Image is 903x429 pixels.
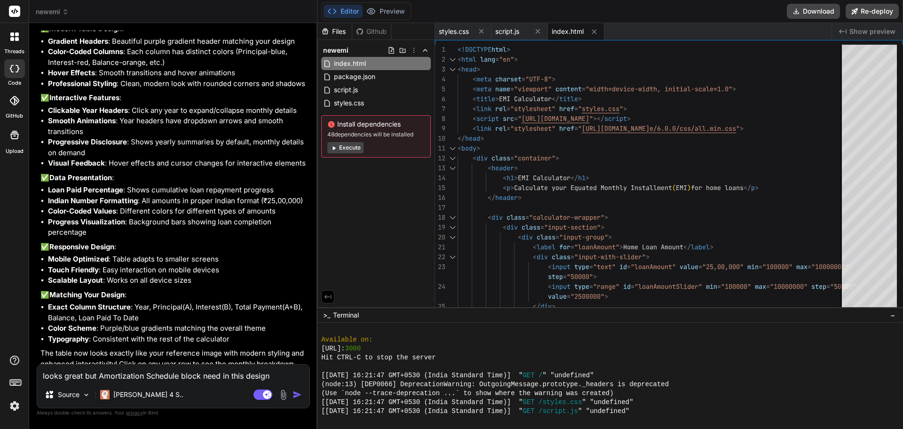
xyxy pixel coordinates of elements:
span: " [619,104,623,113]
span: > [623,104,627,113]
span: " [736,124,740,133]
div: 12 [435,153,445,163]
span: "loanAmount" [574,243,619,251]
div: Click to collapse the range. [446,64,459,74]
span: < [488,213,491,222]
span: < [503,183,507,192]
span: link [476,124,491,133]
span: = [570,243,574,251]
span: header [491,164,514,172]
span: type [574,262,589,271]
span: GET [523,371,534,380]
span: > [604,213,608,222]
span: EMI Calculator [499,95,552,103]
strong: Smooth Animations [48,116,116,125]
span: index.html [333,58,367,69]
span: Show preview [849,27,895,36]
span: = [766,282,770,291]
span: > [755,183,759,192]
span: input [552,262,570,271]
span: Terminal [333,310,359,320]
div: 15 [435,183,445,193]
span: " [578,104,582,113]
div: 13 [435,163,445,173]
span: Install dependencies [327,119,425,129]
span: < [458,55,461,64]
span: = [698,262,702,271]
div: Click to collapse the range. [446,213,459,222]
span: " [518,114,522,123]
span: > [601,223,604,231]
span: lang [480,55,495,64]
span: > [495,95,499,103]
img: Claude 4 Sonnet [100,390,110,399]
span: "loanAmountSlider" [634,282,702,291]
div: 8 [435,114,445,124]
div: Click to collapse the range. [446,163,459,173]
span: title [559,95,578,103]
strong: Mobile Optimized [48,254,109,263]
div: 2 [435,55,445,64]
span: rel [495,104,507,113]
div: 5 [435,84,445,94]
span: "100000" [762,262,792,271]
span: "calculator-wrapper" [529,213,604,222]
strong: Matching Your Design [49,290,125,299]
span: step [548,272,563,281]
p: The table now looks exactly like your reference image with modern styling and enhanced interactiv... [40,348,308,369]
span: head [465,134,480,143]
span: − [890,310,895,320]
span: < [533,253,537,261]
p: ✅ : [40,93,308,103]
span: div [507,223,518,231]
span: [URL][DOMAIN_NAME] [522,114,589,123]
span: "container" [514,154,555,162]
span: "width=device-width, initial-scale=1.0" [586,85,732,93]
span: min [706,282,717,291]
span: head [461,65,476,73]
span: < [458,65,461,73]
span: name [495,85,510,93]
span: href [559,104,574,113]
span: script.js [333,84,359,95]
p: ✅ : [40,290,308,301]
div: 17 [435,203,445,213]
span: > [507,45,510,54]
div: 1 [435,45,445,55]
span: type [574,282,589,291]
span: > [740,124,744,133]
span: max [755,282,766,291]
span: div [540,302,552,310]
span: " [589,114,593,123]
li: : Different colors for different types of amounts [48,206,308,217]
span: "25,00,000" [702,262,744,271]
span: </ [533,302,540,310]
span: < [473,75,476,83]
div: Click to collapse the range. [446,153,459,163]
span: script [604,114,627,123]
span: < [533,243,537,251]
span: = [808,262,811,271]
li: : Consistent with the rest of the calculator [48,334,308,345]
strong: Indian Number Formatting [48,196,138,205]
div: 4 [435,74,445,84]
span: Calculate your Equated Monthly Installment [514,183,672,192]
strong: Typography [48,334,89,343]
span: = [627,262,631,271]
span: = [510,154,514,162]
span: > [593,272,597,281]
span: > [510,183,514,192]
span: 3000 [345,344,361,353]
span: "UTF-8" [525,75,552,83]
span: = [525,213,529,222]
span: label [537,243,555,251]
p: ✅ : [40,173,308,183]
strong: Color-Coded Values [48,207,116,215]
span: < [473,114,476,123]
span: = [510,85,514,93]
li: : Table adapts to smaller screens [48,254,308,265]
div: Files [317,27,352,36]
div: Click to collapse the range. [446,55,459,64]
span: = [826,282,830,291]
span: "stylesheet" [510,104,555,113]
